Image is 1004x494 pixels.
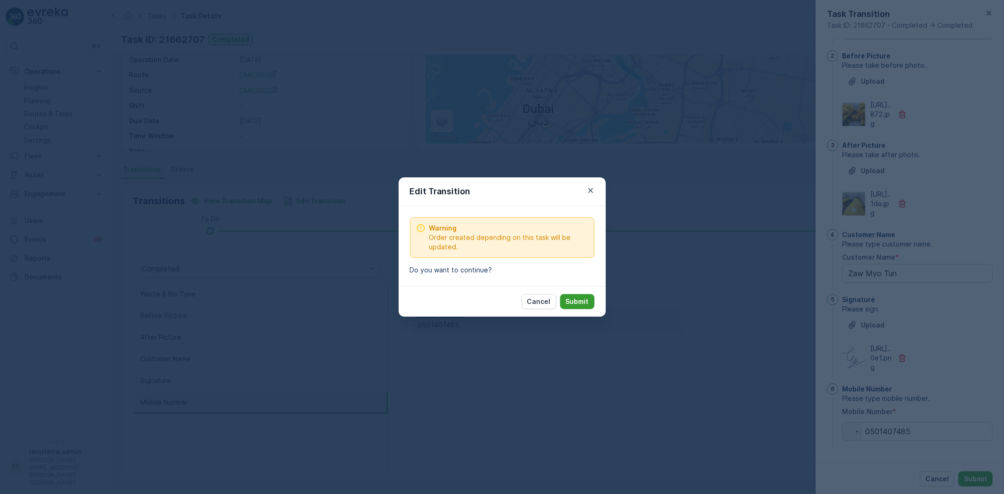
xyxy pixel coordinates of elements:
[527,297,551,306] p: Cancel
[429,233,588,252] span: Order created depending on this task will be updated.
[410,265,594,275] p: Do you want to continue?
[410,185,471,198] p: Edit Transition
[522,294,556,309] button: Cancel
[560,294,594,309] button: Submit
[429,223,588,233] span: Warning
[566,297,589,306] p: Submit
